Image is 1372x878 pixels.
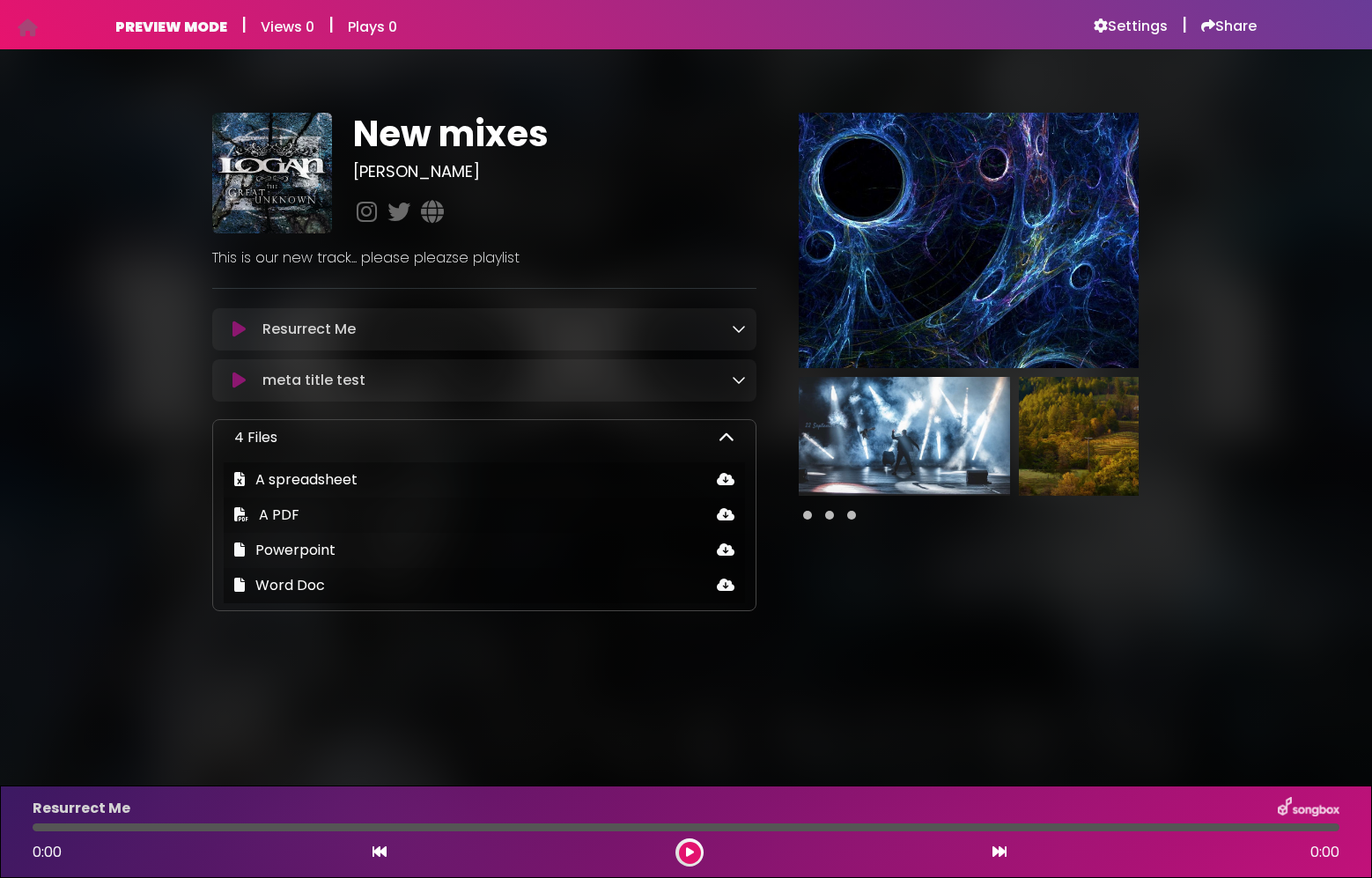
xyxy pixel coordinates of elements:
[261,18,314,35] h6: Views 0
[328,14,334,35] h5: |
[1094,18,1168,35] a: Settings
[262,319,356,340] p: Resurrect Me
[255,469,358,490] span: A spreadsheet
[212,247,756,269] p: This is our new track... please pleazse playlist
[255,575,325,595] span: Word Doc
[255,540,336,560] span: Powerpoint
[115,18,227,35] h6: PREVIEW MODE
[799,377,1010,496] img: vP8Tv4EvQEmzBDIuvXqE
[1201,18,1257,35] a: Share
[234,427,277,448] p: 4 Files
[259,505,299,525] span: A PDF
[1182,14,1187,35] h5: |
[353,162,756,181] h3: [PERSON_NAME]
[1019,377,1230,496] img: LGEZafsRzCwSNABhcUBw
[241,14,247,35] h5: |
[348,18,397,35] h6: Plays 0
[212,113,332,232] img: BJrwwqz8Tyap9ZCNu4j0
[353,113,756,155] h1: New mixes
[799,113,1139,368] img: Main Media
[262,370,365,391] p: meta title test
